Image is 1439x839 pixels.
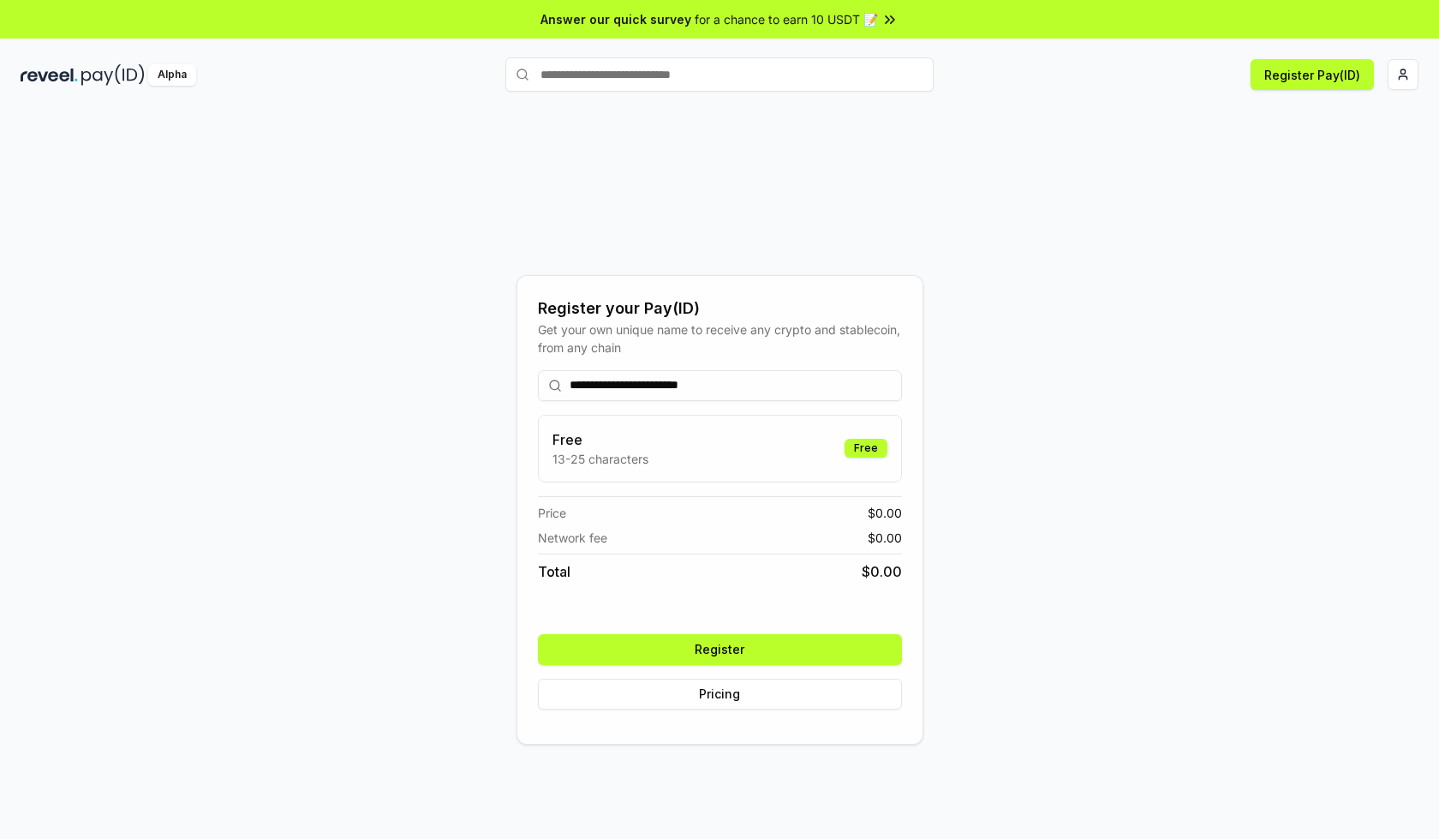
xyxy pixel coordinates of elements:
span: $ 0.00 [868,529,902,547]
span: for a chance to earn 10 USDT 📝 [695,10,878,28]
h3: Free [552,429,648,450]
div: Get your own unique name to receive any crypto and stablecoin, from any chain [538,321,902,357]
span: Network fee [538,529,607,547]
button: Register Pay(ID) [1251,59,1374,90]
span: Total [538,561,570,582]
img: reveel_dark [21,64,78,86]
div: Register your Pay(ID) [538,297,902,321]
span: Price [538,504,566,522]
div: Free [845,439,887,458]
img: pay_id [81,64,145,86]
span: $ 0.00 [868,504,902,522]
span: $ 0.00 [862,561,902,582]
span: Answer our quick survey [540,10,691,28]
button: Register [538,634,902,665]
div: Alpha [148,64,196,86]
p: 13-25 characters [552,450,648,468]
button: Pricing [538,679,902,710]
